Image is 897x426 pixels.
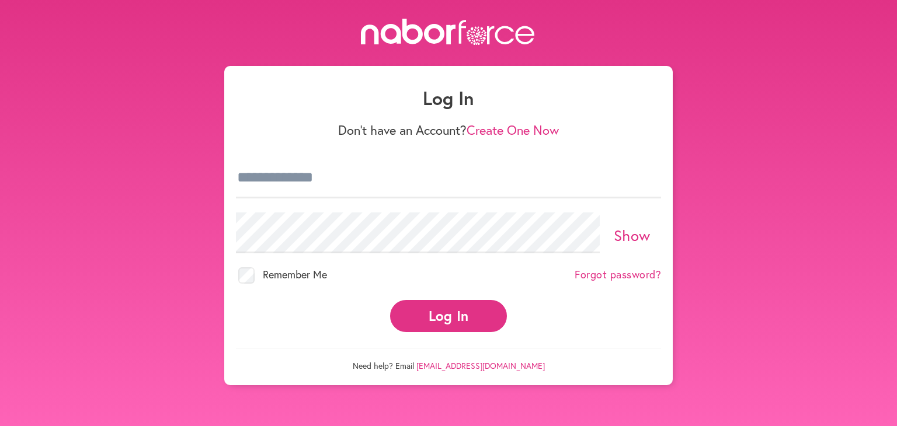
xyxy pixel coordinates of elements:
a: Create One Now [467,121,559,138]
p: Don't have an Account? [236,123,661,138]
a: Forgot password? [575,268,661,281]
button: Log In [390,300,507,332]
p: Need help? Email [236,348,661,371]
a: [EMAIL_ADDRESS][DOMAIN_NAME] [416,360,545,371]
h1: Log In [236,87,661,109]
a: Show [614,225,651,245]
span: Remember Me [263,267,327,281]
